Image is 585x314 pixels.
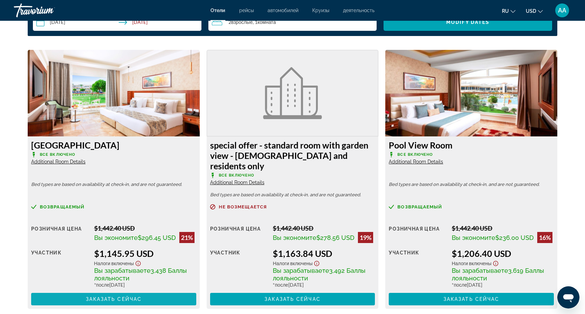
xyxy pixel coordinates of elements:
span: Не возмещается [219,205,267,209]
div: * [DATE] [94,282,196,288]
h3: Pool View Room [389,140,554,150]
a: возвращаемый [31,204,196,209]
span: Вы экономите [452,234,495,241]
span: 3,438 Баллы лояльности [94,267,187,282]
span: Заказать сейчас [86,296,142,302]
div: 19% [358,232,373,243]
span: 2 [228,19,253,25]
span: Налоги включены [452,260,492,266]
a: Travorium [14,1,83,19]
button: Show Taxes and Fees disclaimer [134,259,142,267]
span: возвращаемый [40,205,84,209]
span: Additional Room Details [389,159,443,164]
span: Modify Dates [446,19,489,25]
span: Вы зарабатываете [452,267,508,274]
div: * [DATE] [273,282,375,288]
div: $1,206.40 USD [452,248,554,259]
button: Заказать сейчас [389,293,554,305]
span: Налоги включены [273,260,313,266]
span: 3,492 Баллы лояльности [273,267,366,282]
div: * [DATE] [452,282,554,288]
span: ru [502,8,509,14]
span: Налоги включены [94,260,134,266]
a: Отели [210,8,225,13]
div: Search widget [33,14,552,31]
button: Travelers: 2 adults, 0 children [208,14,377,31]
div: Розничная цена [31,224,89,243]
span: Комната [258,19,276,25]
button: Заказать сейчас [210,293,375,305]
a: возвращаемый [389,204,554,209]
span: Вы экономите [273,234,316,241]
p: Bed types are based on availability at check-in, and are not guaranteed. [31,182,196,187]
button: Modify Dates [384,14,552,31]
span: Взрослые [231,19,253,25]
button: User Menu [553,3,571,18]
span: Все включено [397,152,433,157]
span: Additional Room Details [210,180,264,185]
span: Additional Room Details [31,159,85,164]
div: участник [210,248,268,288]
span: после [275,282,288,288]
span: 3,619 Баллы лояльности [452,267,544,282]
button: Change currency [526,6,543,16]
img: Pool View Room [385,50,557,136]
button: Change language [502,6,515,16]
div: $1,442.40 USD [94,224,196,232]
iframe: Кнопка запуска окна обмена сообщениями [557,286,579,308]
div: $1,442.40 USD [452,224,554,232]
span: после [96,282,109,288]
span: $278.56 USD [316,234,354,241]
h3: special offer - standard room with garden view - [DEMOGRAPHIC_DATA] and residents only [210,140,375,171]
p: Bed types are based on availability at check-in, and are not guaranteed. [210,192,375,197]
span: после [454,282,467,288]
span: Все включено [219,173,254,178]
img: special offer - standard room with garden view - egyptians and residents only [263,67,322,119]
span: , 1 [253,19,276,25]
p: Bed types are based on availability at check-in, and are not guaranteed. [389,182,554,187]
span: Вы экономите [94,234,138,241]
span: USD [526,8,536,14]
a: Круизы [312,8,329,13]
a: автомобилей [268,8,298,13]
div: $1,145.95 USD [94,248,196,259]
span: AA [558,7,566,14]
h3: [GEOGRAPHIC_DATA] [31,140,196,150]
span: Вы зарабатываете [273,267,329,274]
a: рейсы [239,8,254,13]
span: Заказать сейчас [264,296,321,302]
div: Розничная цена [210,224,268,243]
button: Заказать сейчас [31,293,196,305]
span: Заказать сейчас [443,296,499,302]
span: $296.45 USD [138,234,176,241]
span: $236.00 USD [495,234,534,241]
span: Вы зарабатываете [94,267,151,274]
div: участник [389,248,447,288]
img: Garden View Room [28,50,200,136]
div: участник [31,248,89,288]
button: Select check in and out date [33,14,201,31]
a: деятельность [343,8,375,13]
button: Show Taxes and Fees disclaimer [313,259,321,267]
div: Розничная цена [389,224,447,243]
span: Все включено [40,152,75,157]
div: 16% [537,232,552,243]
div: 21% [179,232,195,243]
div: $1,442.40 USD [273,224,375,232]
button: Show Taxes and Fees disclaimer [492,259,500,267]
div: $1,163.84 USD [273,248,375,259]
span: возвращаемый [397,205,442,209]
